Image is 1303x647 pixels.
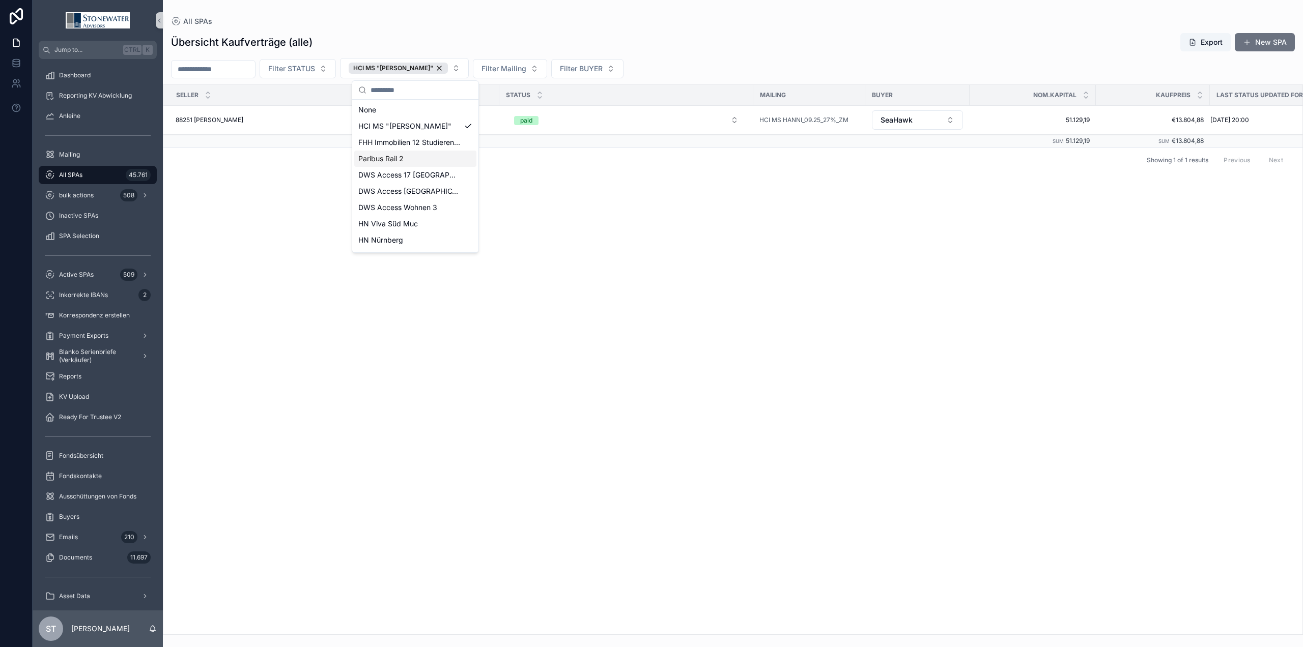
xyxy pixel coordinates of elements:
a: 51.129,19 [976,116,1090,124]
span: Reporting KV Abwicklung [59,92,132,100]
div: 508 [120,189,137,201]
span: SPA Selection [59,232,99,240]
a: Payment Exports [39,327,157,345]
span: bulk actions [59,191,94,199]
span: Inactive SPAs [59,212,98,220]
span: FHH Immobilien 12 Studieren und Wohnen [358,137,460,148]
span: Fondsübersicht [59,452,103,460]
span: Ausschüttungen von Fonds [59,492,136,501]
span: Buyers [59,513,79,521]
button: Select Button [551,59,624,78]
div: paid [520,116,532,125]
span: HCI MS "[PERSON_NAME]" [358,121,451,131]
span: HN Viva Süd Muc [358,219,418,229]
a: Emails210 [39,528,157,546]
span: DWS Access Wohnen 3 [358,202,437,213]
span: Asset Data [59,592,90,600]
span: Active SPAs [59,271,94,279]
button: Select Button [340,58,469,78]
span: Korrespondenz erstellen [59,311,130,319]
span: Paribus Rail 2 [358,154,404,164]
a: Asset Data [39,587,157,605]
span: Emails [59,533,78,541]
span: BUYER [872,91,893,99]
span: DWS Access 17 [GEOGRAPHIC_DATA] [358,170,460,180]
div: scrollable content [33,59,163,610]
a: KV Upload [39,388,157,406]
span: Filter BUYER [560,64,603,74]
span: 88251 [PERSON_NAME] [176,116,243,124]
p: [PERSON_NAME] [71,624,130,634]
span: K [144,46,152,54]
small: Sum [1158,138,1170,144]
span: Mailing [59,151,80,159]
span: Reports [59,372,81,380]
a: Select Button [505,110,747,130]
div: 11.697 [127,551,151,564]
span: Inkorrekte IBANs [59,291,108,299]
div: None [354,102,476,118]
span: Mailing [760,91,786,99]
h1: Übersicht Kaufverträge (alle) [171,35,313,49]
a: All SPAs [171,16,212,26]
a: Documents11.697 [39,548,157,567]
a: Reporting KV Abwicklung [39,86,157,105]
div: 2 [138,289,151,301]
span: DWS Access [GEOGRAPHIC_DATA] [358,186,460,196]
div: 210 [121,531,137,543]
button: Select Button [506,111,747,129]
span: Ctrl [123,45,141,55]
span: Documents [59,553,92,562]
a: Select Button [871,110,964,130]
button: Unselect 67916 [349,63,448,74]
span: Fondskontakte [59,472,102,480]
button: Export [1180,33,1231,51]
div: Suggestions [352,100,478,252]
a: Korrespondenz erstellen [39,306,157,325]
span: SELLER [176,91,199,99]
a: HCI MS HANNI_09.25_27%_ZM [759,116,848,124]
button: Jump to...CtrlK [39,41,157,59]
div: 509 [120,269,137,281]
a: Fondsübersicht [39,447,157,465]
span: Ready For Trustee V2 [59,413,121,421]
button: Select Button [872,110,963,130]
a: Active SPAs509 [39,266,157,284]
span: Kaufpreis [1156,91,1191,99]
button: New SPA [1235,33,1295,51]
span: SeaHawk [881,115,913,125]
span: KV Upload [59,393,89,401]
a: bulk actions508 [39,186,157,204]
span: 51.129,19 [1066,137,1090,144]
a: Buyers [39,508,157,526]
span: HN Nürnberg [358,235,403,245]
span: Filter STATUS [268,64,315,74]
span: Dashboard [59,71,91,79]
a: Anleihe [39,107,157,125]
span: Nom.Kapital [1033,91,1077,99]
span: All SPAs [59,171,82,179]
small: Sum [1053,138,1064,144]
button: Select Button [260,59,336,78]
a: Ausschüttungen von Fonds [39,487,157,506]
a: 88251 [PERSON_NAME] [176,116,350,124]
a: Fondskontakte [39,467,157,485]
a: Inkorrekte IBANs2 [39,286,157,304]
a: Ready For Trustee V2 [39,408,157,426]
a: Mailing [39,145,157,164]
a: €13.804,88 [1102,116,1204,124]
span: Jump to... [54,46,119,54]
span: Anleihe [59,112,80,120]
span: [DATE] 20:00 [1210,116,1249,124]
a: Inactive SPAs [39,207,157,225]
span: Payment Exports [59,332,108,340]
span: STATUS [506,91,530,99]
a: All SPAs45.761 [39,166,157,184]
span: Showing 1 of 1 results [1147,156,1208,164]
a: Dashboard [39,66,157,84]
span: Filter Mailing [481,64,526,74]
